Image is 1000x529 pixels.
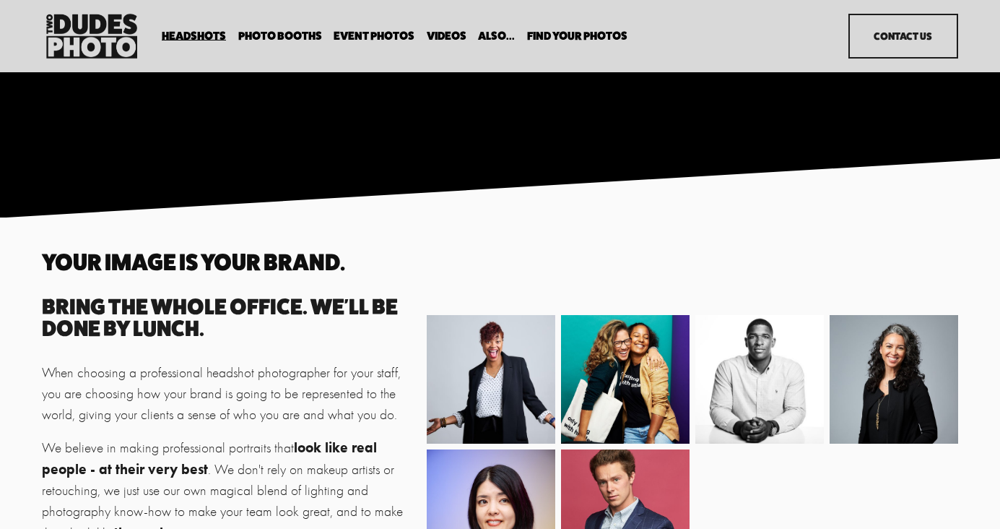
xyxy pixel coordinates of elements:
[830,315,958,485] img: JenniferButler_22-03-22_1386.jpg
[238,30,322,42] span: Photo Booths
[527,30,627,42] span: Find Your Photos
[527,29,627,43] a: folder dropdown
[42,363,419,426] p: When choosing a professional headshot photographer for your staff, you are choosing how your bran...
[162,30,226,42] span: Headshots
[478,30,515,42] span: Also...
[42,251,419,273] h2: Your image is your brand.
[848,14,958,59] a: Contact Us
[680,315,838,444] img: 210804_FrederickEberhardtc_1547[BW].jpg
[42,10,142,62] img: Two Dudes Photo | Headshots, Portraits &amp; Photo Booths
[478,29,515,43] a: folder dropdown
[238,29,322,43] a: folder dropdown
[162,29,226,43] a: folder dropdown
[419,315,567,444] img: BernadetteBoudreaux_22-06-22_2940.jpg
[522,315,715,444] img: 08-24_SherinDawud_19-09-13_0179.jpg
[427,29,466,43] a: Videos
[334,29,414,43] a: Event Photos
[42,296,419,340] h3: Bring the whole office. We'll be done by lunch.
